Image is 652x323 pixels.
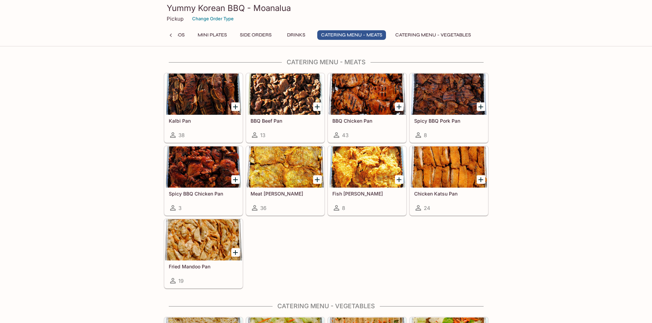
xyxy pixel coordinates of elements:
a: Spicy BBQ Pork Pan8 [410,73,488,143]
h5: Meat [PERSON_NAME] [251,191,320,197]
div: Spicy BBQ Chicken Pan [165,146,242,188]
div: Fried Mandoo Pan [165,219,242,260]
span: 24 [424,205,430,211]
div: BBQ Beef Pan [246,74,324,115]
a: BBQ Chicken Pan43 [328,73,406,143]
button: Catering Menu - Meats [317,30,386,40]
a: BBQ Beef Pan13 [246,73,324,143]
h5: BBQ Beef Pan [251,118,320,124]
button: Add Spicy BBQ Pork Pan [477,102,485,111]
h5: Spicy BBQ Chicken Pan [169,191,238,197]
div: Spicy BBQ Pork Pan [410,74,488,115]
h4: Catering Menu - Meats [164,58,488,66]
button: Side Orders [236,30,275,40]
span: 36 [260,205,266,211]
button: Add Kalbi Pan [231,102,240,111]
span: 3 [178,205,181,211]
a: Spicy BBQ Chicken Pan3 [164,146,243,215]
span: 38 [178,132,185,138]
h5: Kalbi Pan [169,118,238,124]
a: Fried Mandoo Pan19 [164,219,243,288]
h4: Catering Menu - Vegetables [164,302,488,310]
button: Catering Menu - Vegetables [391,30,475,40]
a: Fish [PERSON_NAME]8 [328,146,406,215]
a: Chicken Katsu Pan24 [410,146,488,215]
h5: Fried Mandoo Pan [169,264,238,269]
button: Add BBQ Beef Pan [313,102,322,111]
div: Kalbi Pan [165,74,242,115]
button: Add Chicken Katsu Pan [477,175,485,184]
div: Chicken Katsu Pan [410,146,488,188]
button: Add Fish Jun Pan [395,175,404,184]
a: Kalbi Pan38 [164,73,243,143]
h5: Fish [PERSON_NAME] [332,191,402,197]
div: Meat Jun Pan [246,146,324,188]
button: Add Fried Mandoo Pan [231,248,240,257]
button: Change Order Type [189,13,237,24]
h5: Chicken Katsu Pan [414,191,484,197]
h5: Spicy BBQ Pork Pan [414,118,484,124]
h3: Yummy Korean BBQ - Moanalua [167,3,486,13]
div: Fish Jun Pan [328,146,406,188]
span: 43 [342,132,349,138]
button: Add Spicy BBQ Chicken Pan [231,175,240,184]
div: BBQ Chicken Pan [328,74,406,115]
p: Pickup [167,15,184,22]
button: Drinks [281,30,312,40]
button: Mini Plates [194,30,231,40]
span: 19 [178,278,184,284]
span: 13 [260,132,265,138]
span: 8 [424,132,427,138]
h5: BBQ Chicken Pan [332,118,402,124]
span: 8 [342,205,345,211]
a: Meat [PERSON_NAME]36 [246,146,324,215]
button: Add Meat Jun Pan [313,175,322,184]
button: Add BBQ Chicken Pan [395,102,404,111]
